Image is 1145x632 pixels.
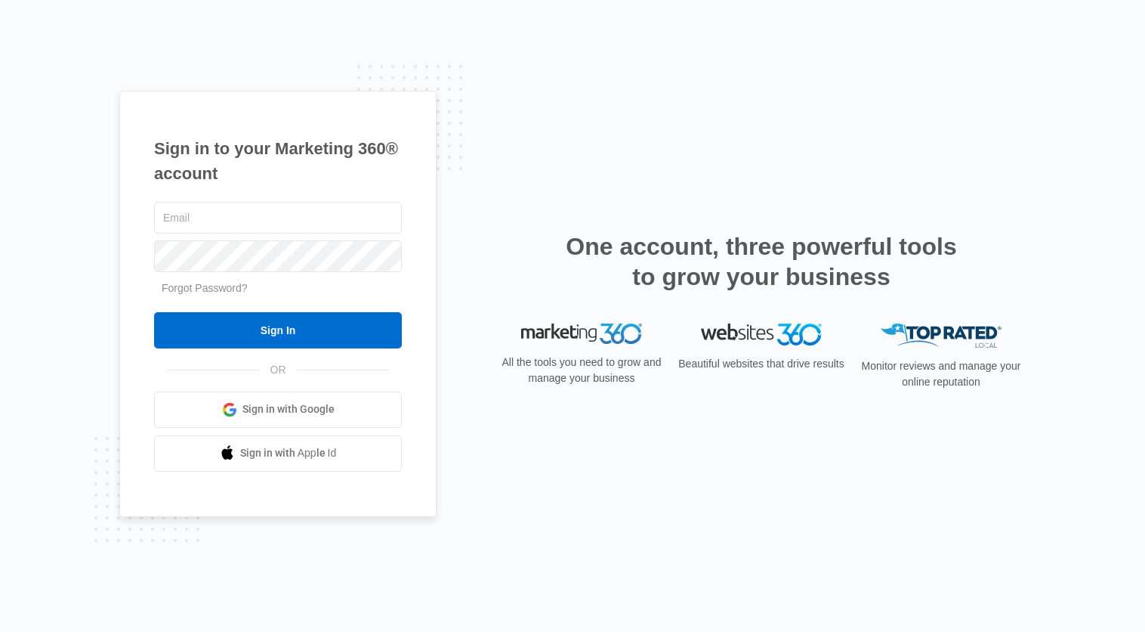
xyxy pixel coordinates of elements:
[154,435,402,472] a: Sign in with Apple Id
[856,358,1026,390] p: Monitor reviews and manage your online reputation
[497,355,666,386] p: All the tools you need to grow and manage your business
[154,136,402,186] h1: Sign in to your Marketing 360® account
[521,324,642,345] img: Marketing 360
[561,231,961,292] h2: One account, three powerful tools to grow your business
[242,401,335,417] span: Sign in with Google
[260,362,297,378] span: OR
[162,282,248,294] a: Forgot Password?
[701,324,822,345] img: Websites 360
[154,392,402,428] a: Sign in with Google
[240,445,337,461] span: Sign in with Apple Id
[154,312,402,349] input: Sign In
[154,202,402,234] input: Email
[881,324,1001,349] img: Top Rated Local
[677,356,846,372] p: Beautiful websites that drive results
